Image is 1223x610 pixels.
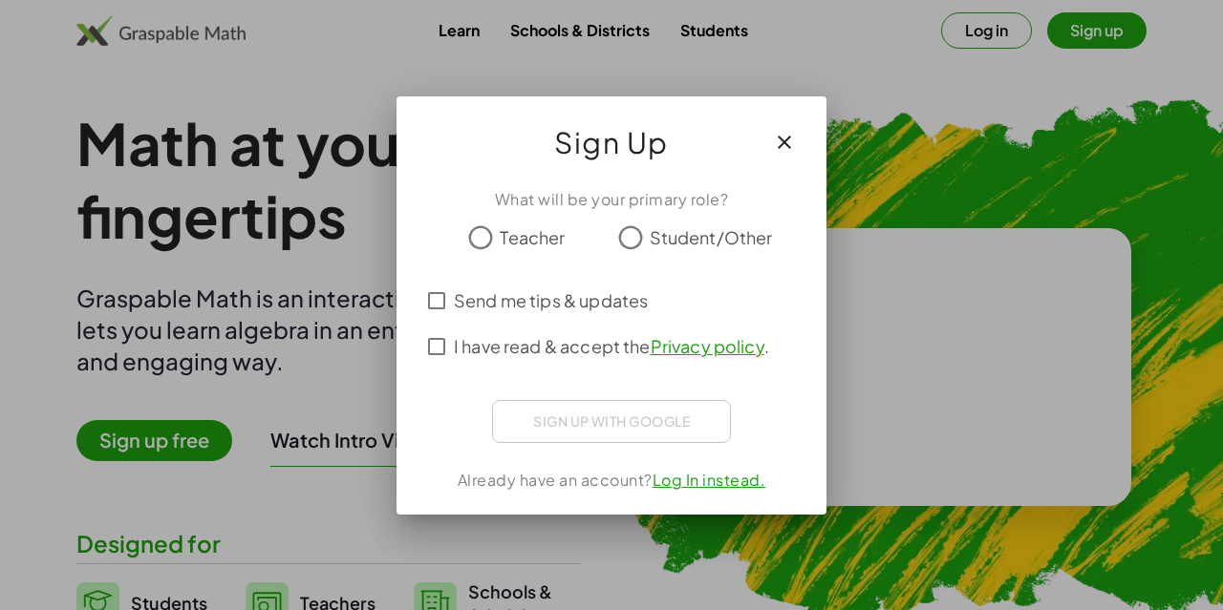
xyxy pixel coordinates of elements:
[653,470,766,490] a: Log In instead.
[454,333,769,359] span: I have read & accept the .
[650,224,773,250] span: Student/Other
[419,188,804,211] div: What will be your primary role?
[651,335,764,357] a: Privacy policy
[554,119,669,165] span: Sign Up
[419,469,804,492] div: Already have an account?
[454,287,648,313] span: Send me tips & updates
[500,224,565,250] span: Teacher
